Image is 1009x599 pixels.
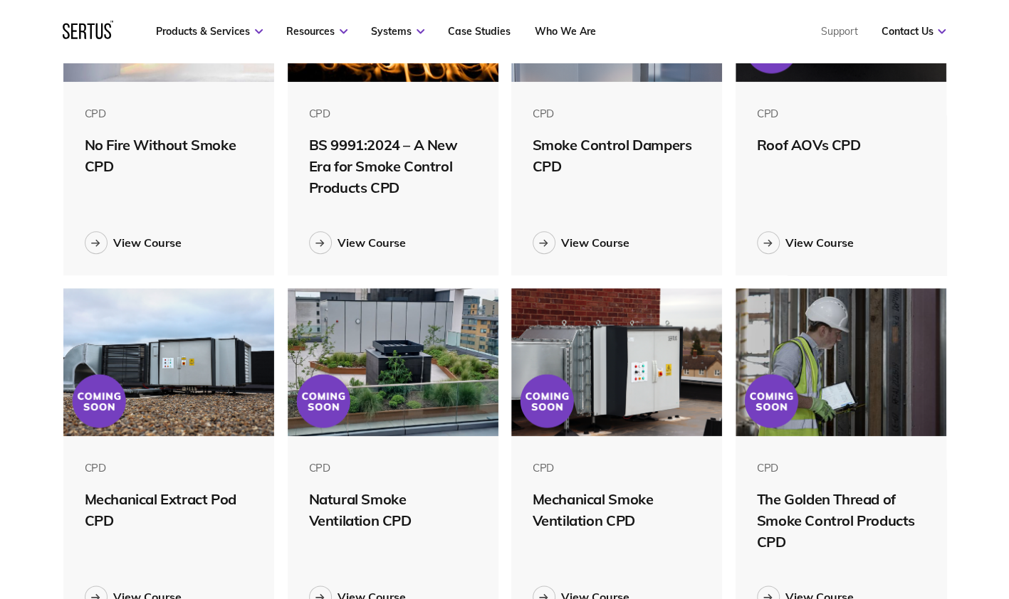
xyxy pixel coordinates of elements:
[309,231,478,254] a: View Course
[85,134,253,177] div: No Fire Without Smoke CPD
[533,489,701,531] div: Mechanical Smoke Ventilation CPD
[785,235,854,250] div: View Course
[533,461,701,475] div: CPD
[820,25,857,38] a: Support
[156,25,263,38] a: Products & Services
[113,235,182,250] div: View Course
[757,231,926,254] a: View Course
[309,134,478,198] div: BS 9991:2024 – A New Era for Smoke Control Products CPD
[757,134,926,156] div: Roof AOVs CPD
[757,107,926,120] div: CPD
[85,461,253,475] div: CPD
[338,235,406,250] div: View Course
[85,489,253,531] div: Mechanical Extract Pod CPD
[533,134,701,177] div: Smoke Control Dampers CPD
[561,235,629,250] div: View Course
[286,25,347,38] a: Resources
[448,25,511,38] a: Case Studies
[757,461,926,475] div: CPD
[85,231,253,254] a: View Course
[309,461,478,475] div: CPD
[533,107,701,120] div: CPD
[85,107,253,120] div: CPD
[309,107,478,120] div: CPD
[533,231,701,254] a: View Course
[534,25,595,38] a: Who We Are
[371,25,424,38] a: Systems
[881,25,946,38] a: Contact Us
[757,489,926,553] div: The Golden Thread of Smoke Control Products CPD
[309,489,478,531] div: Natural Smoke Ventilation CPD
